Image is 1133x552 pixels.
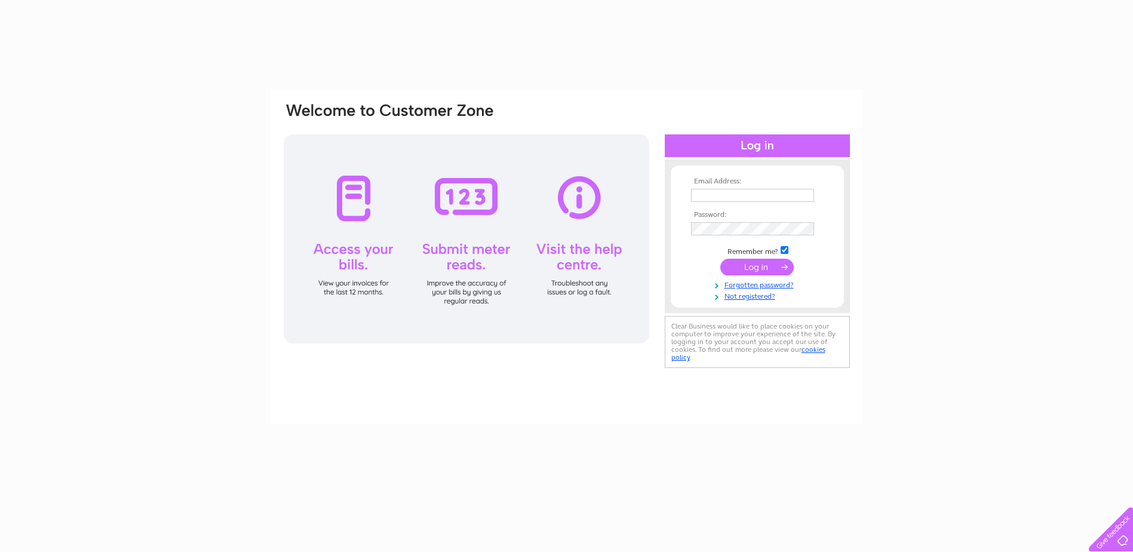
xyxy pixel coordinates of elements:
[665,316,850,368] div: Clear Business would like to place cookies on your computer to improve your experience of the sit...
[688,244,827,256] td: Remember me?
[691,290,827,301] a: Not registered?
[720,259,794,275] input: Submit
[688,211,827,219] th: Password:
[688,177,827,186] th: Email Address:
[691,278,827,290] a: Forgotten password?
[671,345,825,361] a: cookies policy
